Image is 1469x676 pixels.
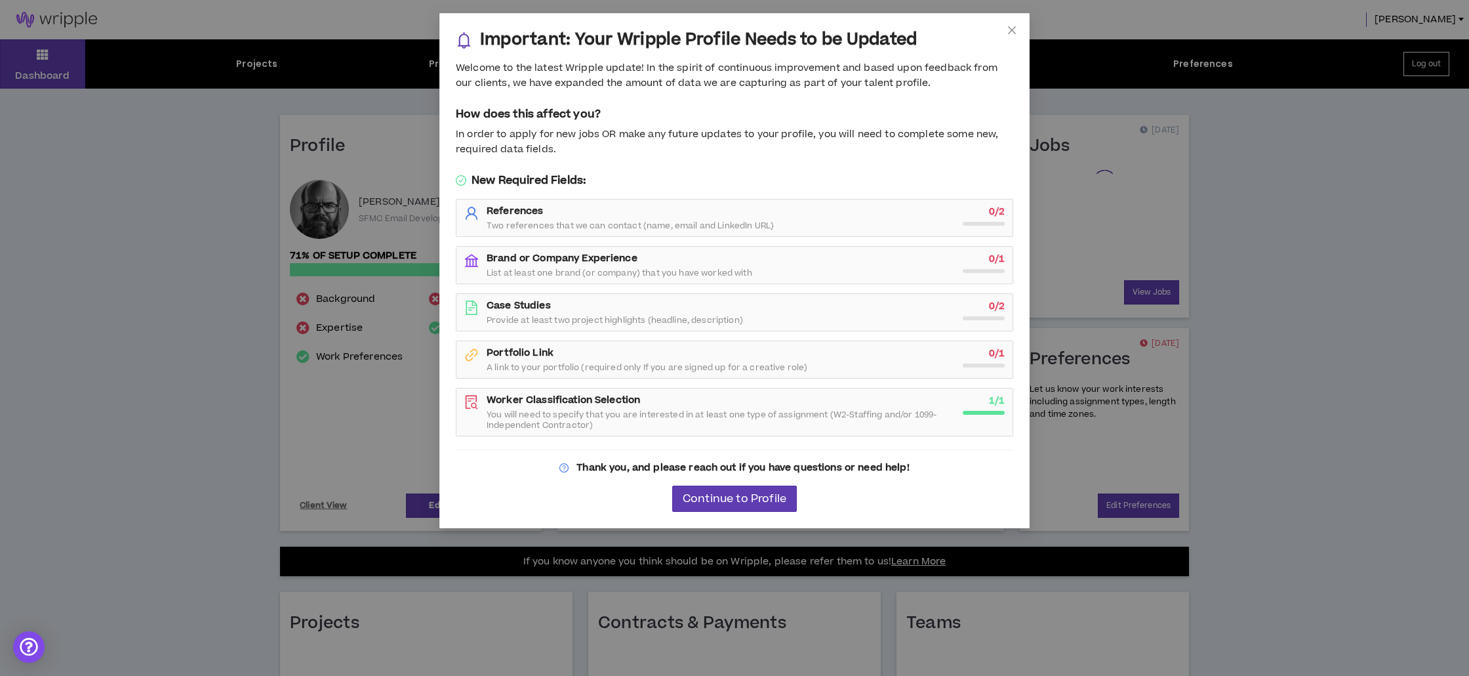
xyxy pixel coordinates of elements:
span: bell [456,32,472,49]
strong: References [487,204,543,218]
span: file-search [464,395,479,410]
strong: Case Studies [487,299,551,312]
span: You will need to specify that you are interested in at least one type of assignment (W2-Staffing ... [487,410,955,431]
h5: New Required Fields: [456,173,1013,188]
span: Two references that we can contact (name, email and LinkedIn URL) [487,221,774,231]
div: In order to apply for new jobs OR make any future updates to your profile, you will need to compl... [456,127,1013,157]
strong: Thank you, and please reach out if you have questions or need help! [576,461,909,475]
span: List at least one brand (or company) that you have worked with [487,268,752,278]
div: Welcome to the latest Wripple update! In the spirit of continuous improvement and based upon feed... [456,61,1013,91]
span: Provide at least two project highlights (headline, description) [487,315,743,326]
h3: Important: Your Wripple Profile Needs to be Updated [480,30,917,51]
strong: 0 / 1 [989,347,1005,360]
strong: Brand or Company Experience [487,251,637,265]
strong: 0 / 2 [989,299,1005,313]
span: A link to your portfolio (required only If you are signed up for a creative role) [487,362,807,373]
h5: How does this affect you? [456,106,1013,122]
strong: 1 / 1 [989,394,1005,408]
strong: 0 / 1 [989,252,1005,266]
span: link [464,348,479,362]
span: user [464,206,479,221]
span: question-circle [559,463,569,473]
strong: Portfolio Link [487,346,553,360]
span: bank [464,253,479,268]
button: Continue to Profile [672,486,797,512]
span: Continue to Profile [683,493,786,505]
div: Open Intercom Messenger [13,631,45,663]
button: Close [994,13,1030,49]
span: file-text [464,301,479,315]
span: check-circle [456,175,466,186]
strong: Worker Classification Selection [487,393,640,407]
span: close [1007,25,1017,35]
strong: 0 / 2 [989,205,1005,219]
